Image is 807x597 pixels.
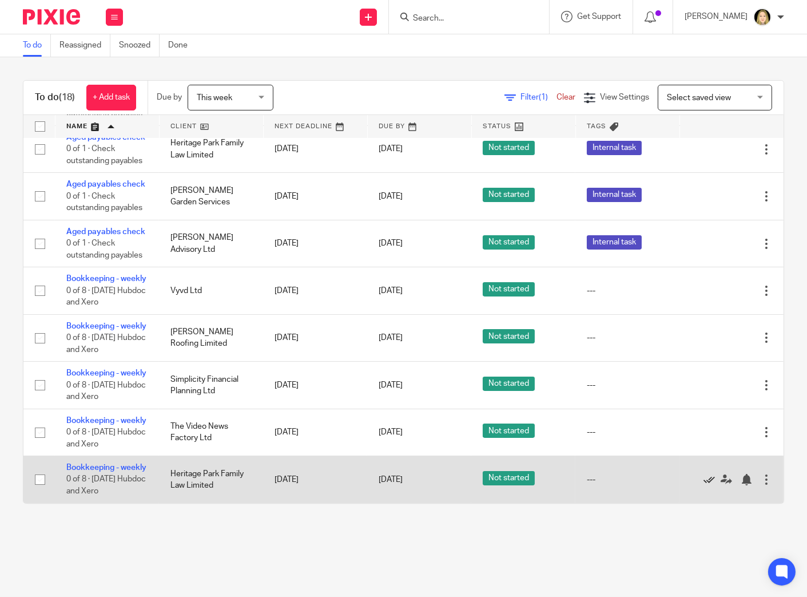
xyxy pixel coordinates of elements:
[66,192,142,212] span: 0 of 1 · Check outstanding payables
[263,173,367,220] td: [DATE]
[86,85,136,110] a: + Add task
[263,314,367,361] td: [DATE]
[66,381,146,401] span: 0 of 8 · [DATE] Hubdoc and Xero
[587,188,642,202] span: Internal task
[379,334,403,342] span: [DATE]
[159,173,263,220] td: [PERSON_NAME] Garden Services
[483,282,535,296] span: Not started
[66,428,146,448] span: 0 of 8 · [DATE] Hubdoc and Xero
[263,125,367,172] td: [DATE]
[66,464,146,472] a: Bookkeeping - weekly
[587,426,668,438] div: ---
[379,428,403,436] span: [DATE]
[66,417,146,425] a: Bookkeeping - weekly
[483,141,535,155] span: Not started
[587,235,642,250] span: Internal task
[577,13,621,21] span: Get Support
[483,329,535,343] span: Not started
[703,474,721,485] a: Mark as done
[66,145,142,165] span: 0 of 1 · Check outstanding payables
[667,94,731,102] span: Select saved view
[556,93,575,101] a: Clear
[168,34,196,57] a: Done
[379,239,403,247] span: [DATE]
[66,275,146,283] a: Bookkeeping - weekly
[263,362,367,409] td: [DATE]
[600,93,649,101] span: View Settings
[483,235,535,250] span: Not started
[587,332,668,343] div: ---
[66,133,145,141] a: Aged payables check
[157,92,182,103] p: Due by
[379,287,403,295] span: [DATE]
[263,456,367,503] td: [DATE]
[263,409,367,456] td: [DATE]
[23,9,80,25] img: Pixie
[379,192,403,200] span: [DATE]
[412,14,515,24] input: Search
[23,34,51,57] a: To do
[587,474,668,485] div: ---
[379,476,403,484] span: [DATE]
[159,220,263,267] td: [PERSON_NAME] Advisory Ltd
[66,228,145,236] a: Aged payables check
[159,456,263,503] td: Heritage Park Family Law Limited
[587,123,607,129] span: Tags
[159,409,263,456] td: The Video News Factory Ltd
[159,125,263,172] td: Heritage Park Family Law Limited
[520,93,556,101] span: Filter
[379,145,403,153] span: [DATE]
[59,34,110,57] a: Reassigned
[66,369,146,377] a: Bookkeeping - weekly
[483,188,535,202] span: Not started
[587,141,642,155] span: Internal task
[379,381,403,389] span: [DATE]
[753,8,772,26] img: Phoebe%20Black.png
[66,239,142,259] span: 0 of 1 · Check outstanding payables
[66,322,146,330] a: Bookkeeping - weekly
[159,362,263,409] td: Simplicity Financial Planning Ltd
[66,287,146,307] span: 0 of 8 · [DATE] Hubdoc and Xero
[66,180,145,188] a: Aged payables check
[685,11,748,22] p: [PERSON_NAME]
[263,267,367,314] td: [DATE]
[119,34,160,57] a: Snoozed
[35,92,75,104] h1: To do
[66,334,146,354] span: 0 of 8 · [DATE] Hubdoc and Xero
[587,379,668,391] div: ---
[59,93,75,102] span: (18)
[159,267,263,314] td: Vyvd Ltd
[587,285,668,296] div: ---
[263,220,367,267] td: [DATE]
[197,94,232,102] span: This week
[483,377,535,391] span: Not started
[483,471,535,485] span: Not started
[66,476,146,496] span: 0 of 8 · [DATE] Hubdoc and Xero
[483,424,535,438] span: Not started
[159,314,263,361] td: [PERSON_NAME] Roofing Limited
[539,93,548,101] span: (1)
